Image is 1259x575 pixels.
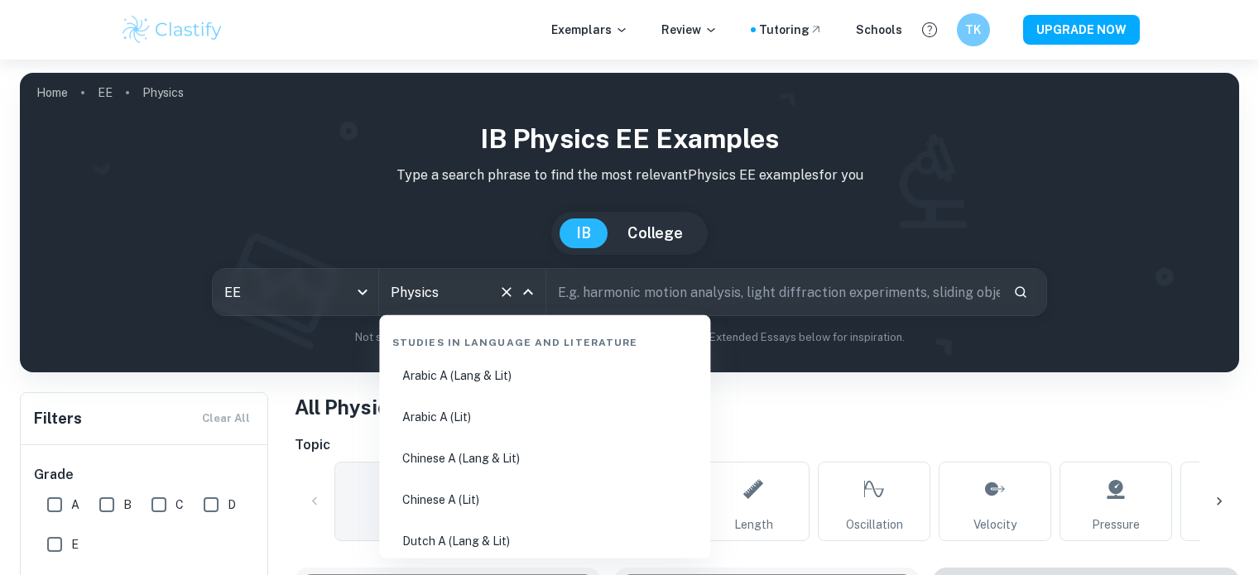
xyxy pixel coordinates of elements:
input: E.g. harmonic motion analysis, light diffraction experiments, sliding objects down a ramp... [546,269,1000,315]
button: Help and Feedback [915,16,944,44]
li: Arabic A (Lit) [386,398,704,436]
div: EE [213,269,378,315]
li: Chinese A (Lit) [386,481,704,519]
img: profile cover [20,73,1239,372]
button: TK [957,13,990,46]
p: Physics [142,84,184,102]
span: Velocity [973,515,1016,534]
a: Tutoring [759,21,823,39]
li: Dutch A (Lang & Lit) [386,522,704,560]
button: IB [560,218,608,248]
span: A [71,496,79,514]
h6: Topic [295,435,1239,455]
span: Pressure [1092,515,1140,534]
button: UPGRADE NOW [1023,15,1140,45]
span: B [123,496,132,514]
p: Exemplars [551,21,628,39]
a: Home [36,81,68,104]
span: D [228,496,236,514]
p: Type a search phrase to find the most relevant Physics EE examples for you [33,165,1226,185]
h1: All Physics EE Examples [295,392,1239,422]
h1: IB Physics EE examples [33,119,1226,159]
span: C [175,496,184,514]
img: Clastify logo [120,13,225,46]
h6: Filters [34,407,82,430]
h6: Grade [34,465,256,485]
p: Review [661,21,718,39]
button: Clear [495,280,518,304]
button: College [611,218,699,248]
li: Chinese A (Lang & Lit) [386,439,704,477]
a: Schools [856,21,902,39]
p: Not sure what to search for? You can always look through our example Extended Essays below for in... [33,329,1226,346]
a: EE [98,81,113,104]
span: E [71,535,79,553]
span: Oscillation [846,515,903,534]
h6: TK [963,21,983,39]
button: Search [1007,278,1035,306]
button: Close [517,280,540,304]
span: Length [734,515,773,534]
li: Arabic A (Lang & Lit) [386,357,704,395]
div: Studies in Language and Literature [386,322,704,357]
